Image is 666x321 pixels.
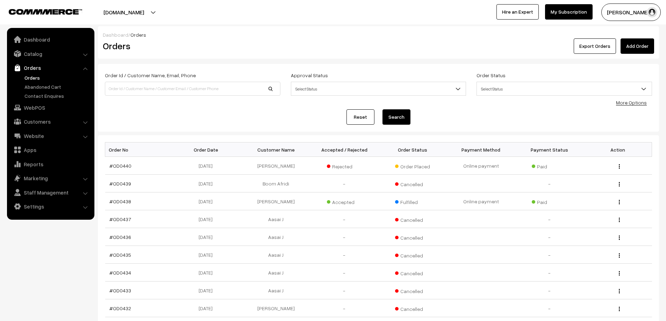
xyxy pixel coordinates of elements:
[23,92,92,100] a: Contact Enquires
[109,163,131,169] a: #OD0440
[291,72,328,79] label: Approval Status
[242,210,310,228] td: Aasai J
[346,109,374,125] a: Reset
[9,9,82,14] img: COMMMERCE
[647,7,657,17] img: user
[496,4,539,20] a: Hire an Expert
[310,246,379,264] td: -
[9,186,92,199] a: Staff Management
[379,143,447,157] th: Order Status
[477,83,652,95] span: Select Status
[616,100,647,105] a: More Options
[619,218,620,222] img: Menu
[310,175,379,192] td: -
[105,72,196,79] label: Order Id / Customer Name, Email, Phone
[447,157,515,175] td: Online payment
[173,157,242,175] td: [DATE]
[9,158,92,170] a: Reports
[109,234,131,240] a: #OD0436
[109,181,131,187] a: #OD0439
[447,192,515,210] td: Online payment
[619,307,620,311] img: Menu
[9,48,92,60] a: Catalog
[545,4,593,20] a: My Subscription
[130,32,146,38] span: Orders
[109,252,131,258] a: #OD0435
[310,299,379,317] td: -
[532,161,567,170] span: Paid
[242,175,310,192] td: Boom Afridi
[477,82,652,96] span: Select Status
[619,271,620,276] img: Menu
[242,157,310,175] td: [PERSON_NAME]
[242,282,310,299] td: Aasai J
[619,200,620,204] img: Menu
[477,72,506,79] label: Order Status
[9,101,92,114] a: WebPOS
[310,210,379,228] td: -
[9,200,92,213] a: Settings
[515,210,584,228] td: -
[310,264,379,282] td: -
[601,3,661,21] button: [PERSON_NAME] D
[621,38,654,54] a: Add Order
[173,246,242,264] td: [DATE]
[395,250,430,259] span: Cancelled
[310,282,379,299] td: -
[447,143,515,157] th: Payment Method
[9,61,92,74] a: Orders
[395,232,430,241] span: Cancelled
[619,289,620,293] img: Menu
[109,270,131,276] a: #OD0434
[619,235,620,240] img: Menu
[109,287,131,293] a: #OD0433
[395,161,430,170] span: Order Placed
[310,143,379,157] th: Accepted / Rejected
[619,253,620,258] img: Menu
[242,192,310,210] td: [PERSON_NAME]
[109,216,131,222] a: #OD0437
[103,31,654,38] div: /
[9,115,92,128] a: Customers
[173,282,242,299] td: [DATE]
[382,109,410,125] button: Search
[9,144,92,156] a: Apps
[291,83,466,95] span: Select Status
[395,214,430,224] span: Cancelled
[9,7,70,15] a: COMMMERCE
[242,228,310,246] td: Aasai J
[103,41,280,51] h2: Orders
[242,143,310,157] th: Customer Name
[515,299,584,317] td: -
[515,246,584,264] td: -
[583,143,652,157] th: Action
[103,32,128,38] a: Dashboard
[79,3,169,21] button: [DOMAIN_NAME]
[173,143,242,157] th: Order Date
[574,38,616,54] button: Export Orders
[532,197,567,206] span: Paid
[327,161,362,170] span: Rejected
[242,246,310,264] td: Aasai J
[9,130,92,142] a: Website
[173,264,242,282] td: [DATE]
[395,197,430,206] span: Fulfilled
[173,228,242,246] td: [DATE]
[395,268,430,277] span: Cancelled
[9,172,92,184] a: Marketing
[327,197,362,206] span: Accepted
[105,82,280,96] input: Order Id / Customer Name / Customer Email / Customer Phone
[619,182,620,187] img: Menu
[310,228,379,246] td: -
[173,299,242,317] td: [DATE]
[619,164,620,169] img: Menu
[23,74,92,81] a: Orders
[395,304,430,313] span: Cancelled
[173,210,242,228] td: [DATE]
[515,143,584,157] th: Payment Status
[9,33,92,46] a: Dashboard
[395,286,430,295] span: Cancelled
[291,82,466,96] span: Select Status
[395,179,430,188] span: Cancelled
[173,192,242,210] td: [DATE]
